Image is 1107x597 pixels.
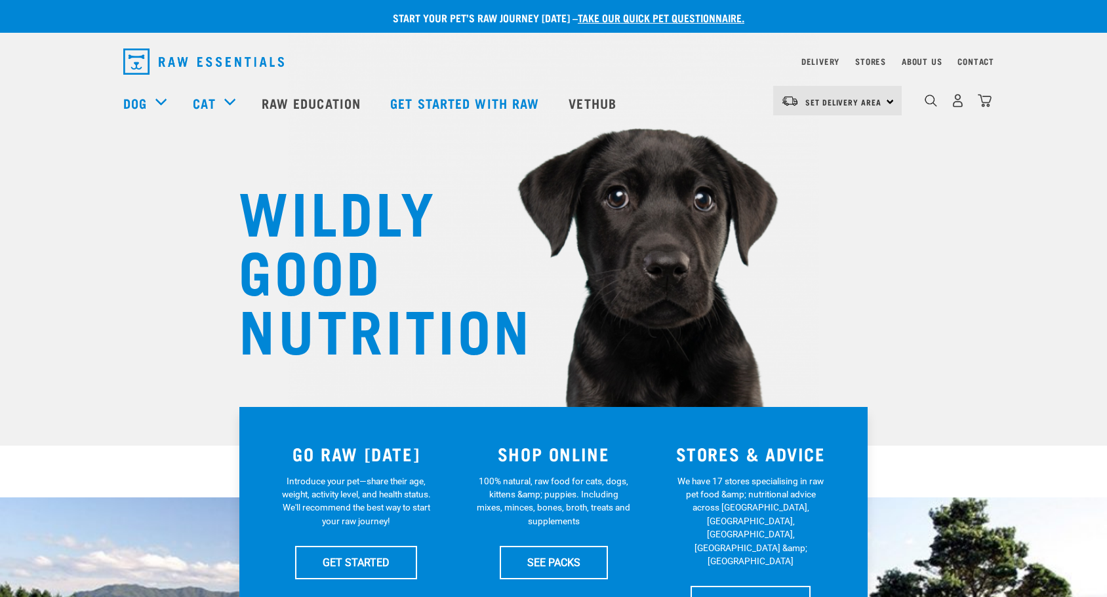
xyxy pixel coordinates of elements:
[477,474,631,528] p: 100% natural, raw food for cats, dogs, kittens &amp; puppies. Including mixes, minces, bones, bro...
[266,444,447,464] h3: GO RAW [DATE]
[978,94,992,107] img: home-icon@2x.png
[123,93,147,113] a: Dog
[113,43,994,80] nav: dropdown navigation
[805,100,881,104] span: Set Delivery Area
[660,444,841,464] h3: STORES & ADVICE
[925,94,937,107] img: home-icon-1@2x.png
[239,180,501,357] h1: WILDLY GOOD NUTRITION
[951,94,965,107] img: user.png
[193,93,215,113] a: Cat
[781,95,799,107] img: van-moving.png
[463,444,645,464] h3: SHOP ONLINE
[123,48,284,75] img: Raw Essentials Logo
[957,59,994,64] a: Contact
[855,59,886,64] a: Stores
[555,77,633,129] a: Vethub
[279,474,433,528] p: Introduce your pet—share their age, weight, activity level, and health status. We'll recommend th...
[902,59,942,64] a: About Us
[295,546,417,579] a: GET STARTED
[249,77,377,129] a: Raw Education
[377,77,555,129] a: Get started with Raw
[674,474,828,568] p: We have 17 stores specialising in raw pet food &amp; nutritional advice across [GEOGRAPHIC_DATA],...
[578,14,744,20] a: take our quick pet questionnaire.
[500,546,608,579] a: SEE PACKS
[801,59,839,64] a: Delivery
